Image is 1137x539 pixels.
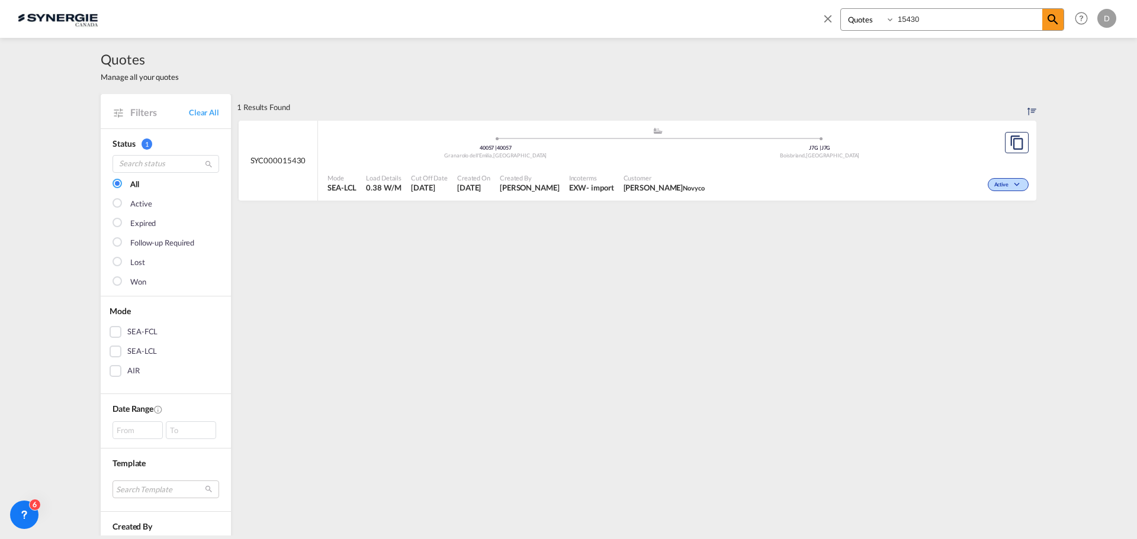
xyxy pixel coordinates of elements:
[1011,182,1026,188] md-icon: icon-chevron-down
[250,155,306,166] span: SYC000015430
[809,144,821,151] span: J7G
[586,182,614,193] div: - import
[130,198,152,210] div: Active
[127,365,140,377] div: AIR
[1071,8,1091,28] span: Help
[1010,135,1024,150] md-icon: assets/icons/custom/copyQuote.svg
[497,144,512,151] span: 40057
[895,9,1042,30] input: Enter Quotation Number
[18,5,98,32] img: 1f56c880d42311ef80fc7dca854c8e59.png
[480,144,497,151] span: 40057
[493,152,547,159] span: [GEOGRAPHIC_DATA]
[1097,9,1116,28] div: D
[113,521,152,531] span: Created By
[683,184,704,192] span: Novyco
[130,276,146,288] div: Won
[113,458,146,468] span: Template
[806,152,859,159] span: [GEOGRAPHIC_DATA]
[569,182,614,193] div: EXW import
[113,138,219,150] div: Status 1
[457,173,490,182] span: Created On
[457,182,490,193] span: 14 Oct 2025
[651,128,665,134] md-icon: assets/icons/custom/ship-fill.svg
[500,173,560,182] span: Created By
[113,421,219,439] span: From To
[1046,12,1060,27] md-icon: icon-magnify
[994,181,1011,189] span: Active
[189,107,219,118] a: Clear All
[110,326,222,338] md-checkbox: SEA-FCL
[366,173,402,182] span: Load Details
[821,144,831,151] span: J7G
[444,152,493,159] span: Granarolo dell'Emilia
[366,183,401,192] span: 0.38 W/M
[127,326,158,338] div: SEA-FCL
[500,182,560,193] span: Daniel Dico
[988,178,1029,191] div: Change Status Here
[495,144,497,151] span: |
[624,182,705,193] span: Philippe Duduc Novyco
[204,160,213,169] md-icon: icon-magnify
[110,346,222,357] md-checkbox: SEA-LCL
[327,182,356,193] span: SEA-LCL
[113,421,163,439] div: From
[411,182,448,193] span: 14 Oct 2025
[130,218,156,230] div: Expired
[113,138,135,149] span: Status
[569,173,614,182] span: Incoterms
[130,179,139,191] div: All
[101,72,179,82] span: Manage all your quotes
[569,182,587,193] div: EXW
[327,173,356,182] span: Mode
[153,405,163,414] md-icon: Created On
[1071,8,1097,30] div: Help
[101,50,179,69] span: Quotes
[821,12,834,25] md-icon: icon-close
[1042,9,1064,30] span: icon-magnify
[130,106,189,119] span: Filters
[142,138,152,150] span: 1
[110,365,222,377] md-checkbox: AIR
[805,152,806,159] span: ,
[127,346,157,357] div: SEA-LCL
[113,404,153,414] span: Date Range
[780,152,806,159] span: Boisbriand
[166,421,216,439] div: To
[110,306,131,316] span: Mode
[1005,132,1029,153] button: Copy Quote
[1027,94,1036,120] div: Sort by: Created On
[411,173,448,182] span: Cut Off Date
[113,155,219,173] input: Search status
[624,173,705,182] span: Customer
[821,8,840,37] span: icon-close
[239,121,1036,201] div: SYC000015430 assets/icons/custom/ship-fill.svgassets/icons/custom/roll-o-plane.svgOrigin ItalyDes...
[492,152,493,159] span: ,
[130,237,194,249] div: Follow-up Required
[237,94,290,120] div: 1 Results Found
[130,257,145,269] div: Lost
[820,144,821,151] span: |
